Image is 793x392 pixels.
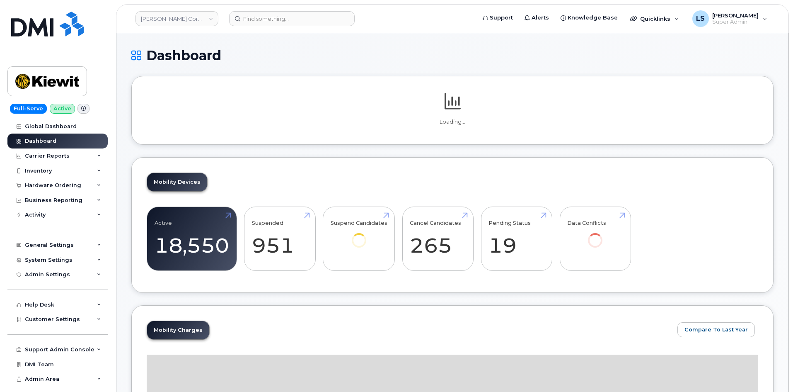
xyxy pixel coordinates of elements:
p: Loading... [147,118,758,126]
a: Data Conflicts [567,212,623,259]
a: Suspend Candidates [331,212,387,259]
a: Active 18,550 [155,212,229,266]
h1: Dashboard [131,48,774,63]
a: Cancel Candidates 265 [410,212,466,266]
a: Mobility Charges [147,321,209,339]
a: Suspended 951 [252,212,308,266]
button: Compare To Last Year [677,322,755,337]
a: Pending Status 19 [488,212,544,266]
a: Mobility Devices [147,173,207,191]
span: Compare To Last Year [684,326,748,334]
